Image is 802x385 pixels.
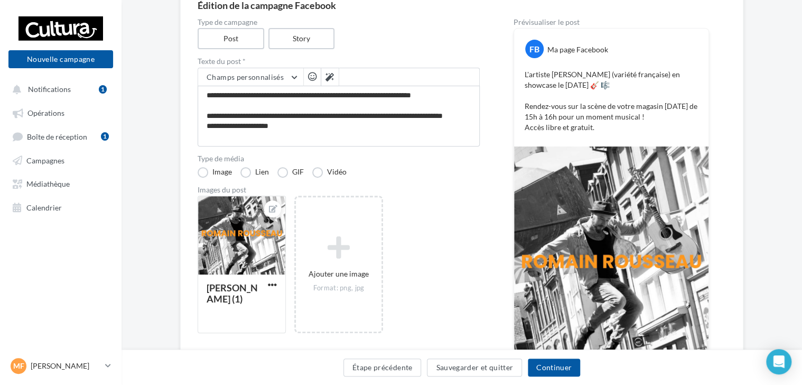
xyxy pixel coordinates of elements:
button: Étape précédente [343,359,422,377]
div: FB [525,40,544,58]
a: Calendrier [6,197,115,216]
button: Champs personnalisés [198,68,303,86]
a: Boîte de réception1 [6,126,115,146]
div: Images du post [198,186,480,194]
p: L'artiste [PERSON_NAME] (variété française) en showcase le [DATE] 🎸 🎼 Rendez-vous sur la scène de... [525,69,698,133]
button: Nouvelle campagne [8,50,113,68]
div: 1 [101,132,109,141]
span: Médiathèque [26,179,70,188]
label: Type de campagne [198,19,480,26]
button: Sauvegarder et quitter [427,359,522,377]
label: Type de média [198,155,480,162]
button: Continuer [528,359,580,377]
label: Texte du post * [198,58,480,65]
div: Open Intercom Messenger [766,349,791,374]
label: Image [198,167,232,178]
label: Post [198,28,264,49]
span: MF [13,361,24,371]
span: Campagnes [26,155,64,164]
span: Calendrier [26,203,62,212]
div: [PERSON_NAME] (1) [207,282,258,305]
span: Champs personnalisés [207,72,284,81]
span: Boîte de réception [27,132,87,141]
div: Édition de la campagne Facebook [198,1,726,10]
div: 1 [99,85,107,94]
span: Notifications [28,85,71,94]
a: MF [PERSON_NAME] [8,356,113,376]
div: Ma page Facebook [547,44,608,55]
label: Lien [240,167,269,178]
button: Notifications 1 [6,79,111,98]
div: Prévisualiser le post [514,19,709,26]
a: Médiathèque [6,173,115,192]
label: GIF [277,167,304,178]
p: [PERSON_NAME] [31,361,101,371]
a: Campagnes [6,150,115,169]
a: Opérations [6,103,115,122]
label: Story [268,28,335,49]
span: Opérations [27,108,64,117]
label: Vidéo [312,167,347,178]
